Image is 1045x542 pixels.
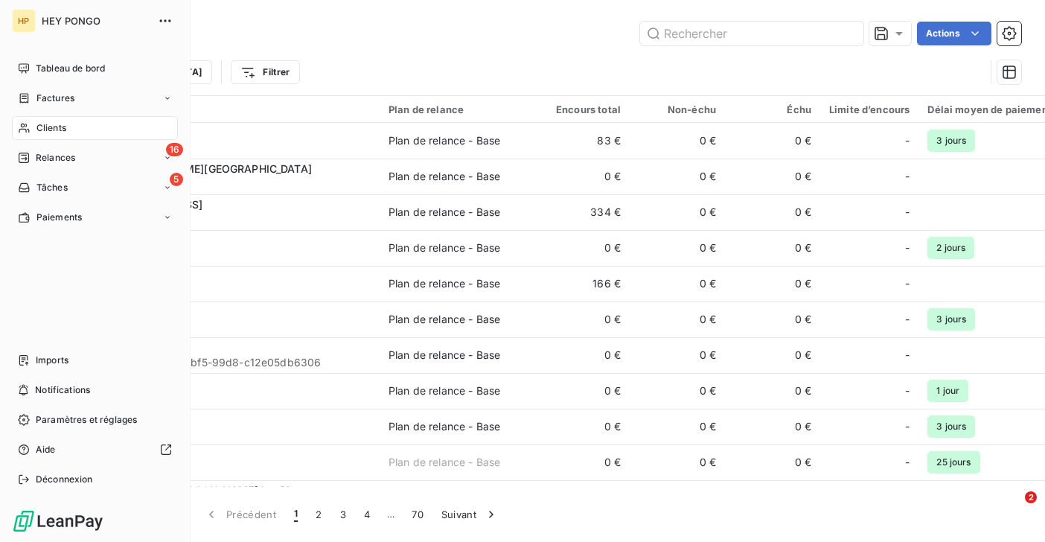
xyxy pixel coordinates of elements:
span: 3 jours [927,415,975,438]
td: 0 € [630,266,725,302]
span: 2F2C - Enjoy [PERSON_NAME] les Pins [103,484,301,497]
div: Échu [734,103,811,115]
td: 0 € [630,409,725,444]
td: 0 € [630,373,725,409]
td: 83 € [534,123,630,159]
span: cli_52fd414a49 [103,248,371,263]
span: 3 jours [927,308,975,331]
div: Plan de relance - Base [389,419,500,434]
button: Filtrer [231,60,299,84]
span: 13 [PERSON_NAME][GEOGRAPHIC_DATA] [103,162,312,175]
td: 0 € [630,302,725,337]
a: Paramètres et réglages [12,408,178,432]
span: cli_555cb36b60 [103,284,371,299]
span: - [905,169,910,184]
div: Plan de relance - Base [389,133,500,148]
span: - [905,383,910,398]
td: 0 € [630,194,725,230]
span: cli_cf92a0af30 [103,391,371,406]
span: - [905,312,910,327]
span: Tâches [36,181,68,194]
span: cli_dc652d7320 [103,462,371,477]
span: - [905,240,910,255]
span: - [905,133,910,148]
div: Plan de relance - Base [389,312,500,327]
td: 0 € [630,159,725,194]
span: Relances [36,151,75,165]
div: Plan de relance - Base [389,169,500,184]
span: Clients [36,121,66,135]
button: 70 [403,499,432,530]
span: 01972f87-c5a0-7bf5-99d8-c12e05db6306 [103,355,371,370]
button: 2 [307,499,330,530]
input: Rechercher [640,22,863,45]
button: 4 [355,499,379,530]
span: - [905,348,910,363]
span: - [905,455,910,470]
span: 25 jours [927,451,980,474]
span: Notifications [35,383,90,397]
td: 0 € [534,337,630,373]
a: Imports [12,348,178,372]
span: cli_6704f297aa [103,212,371,227]
td: 334 € [534,194,630,230]
td: 0 € [725,302,820,337]
div: Plan de relance - Base [389,455,500,470]
a: 16Relances [12,146,178,170]
td: 0 € [630,444,725,480]
td: 0 € [725,337,820,373]
div: Plan de relance - Base [389,383,500,398]
td: 0 € [725,266,820,302]
button: Précédent [195,499,285,530]
td: 0 € [725,194,820,230]
button: 1 [285,499,307,530]
span: - [905,276,910,291]
td: 0 € [630,480,725,516]
iframe: Intercom live chat [994,491,1030,527]
span: Paramètres et réglages [36,413,137,427]
div: Plan de relance [389,103,525,115]
td: 0 € [630,337,725,373]
span: HEY PONGO [42,15,149,27]
div: Plan de relance - Base [389,240,500,255]
td: 0 € [630,230,725,266]
span: 2 jours [927,237,974,259]
div: Limite d’encours [829,103,910,115]
span: Tableau de bord [36,62,105,75]
span: … [379,503,403,526]
td: 0 € [725,159,820,194]
td: 0 € [534,302,630,337]
div: Plan de relance - Base [389,276,500,291]
button: Suivant [432,499,508,530]
td: 0 € [534,230,630,266]
span: 3 jours [927,130,975,152]
span: 16 [166,143,183,156]
a: Factures [12,86,178,110]
span: Aide [36,443,56,456]
td: 0 € [725,480,820,516]
a: Paiements [12,205,178,229]
span: - [905,419,910,434]
span: 5 [170,173,183,186]
span: cli_2c35620f03 [103,427,371,441]
td: 0 € [534,373,630,409]
td: 0 € [725,230,820,266]
td: 0 € [630,123,725,159]
img: Logo LeanPay [12,509,104,533]
span: cli_81d0cceb21 [103,141,371,156]
button: 3 [331,499,355,530]
button: Actions [917,22,991,45]
td: 0 € [725,373,820,409]
span: - [905,205,910,220]
div: Non-échu [639,103,716,115]
td: 0 € [725,444,820,480]
span: Imports [36,354,68,367]
span: Paiements [36,211,82,224]
td: 0 € [534,159,630,194]
div: HP [12,9,36,33]
td: 0 € [534,444,630,480]
td: 0 € [725,123,820,159]
td: 0 € [534,409,630,444]
td: 0 € [725,409,820,444]
span: 2 [1025,491,1037,503]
